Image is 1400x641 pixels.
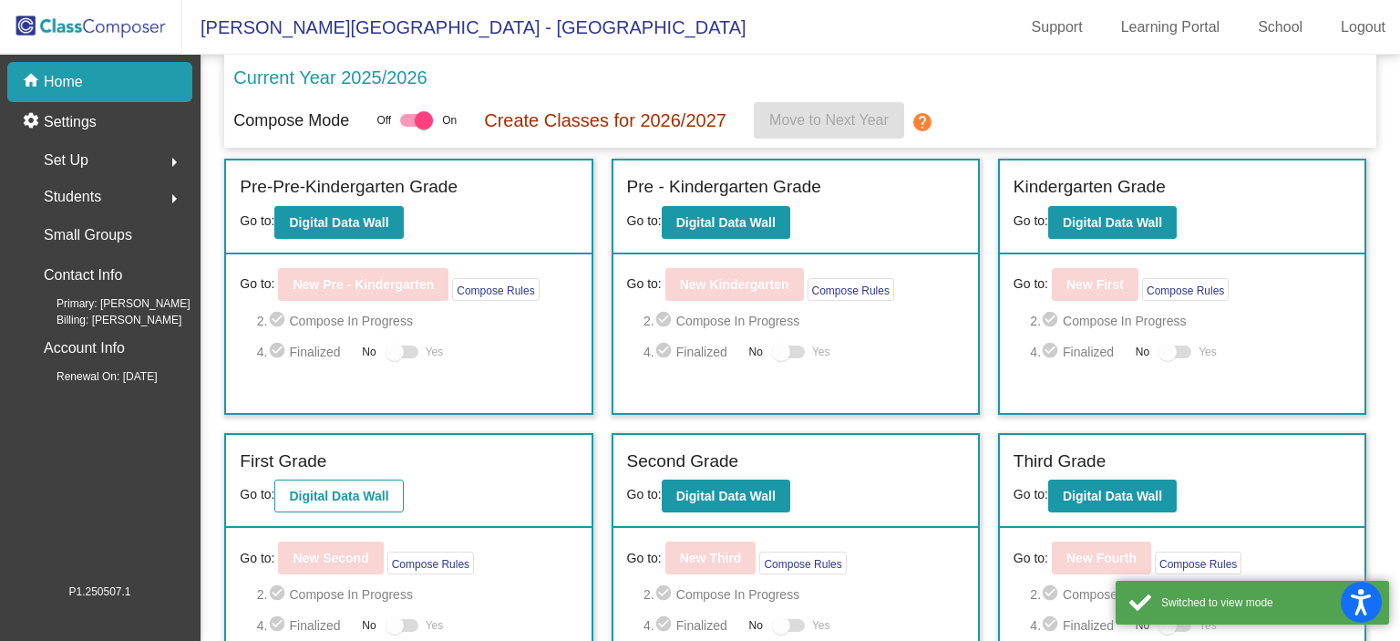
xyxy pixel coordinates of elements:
span: 2. Compose In Progress [257,584,578,605]
button: Compose Rules [1155,552,1241,574]
p: Account Info [44,336,125,361]
button: Digital Data Wall [1048,480,1177,512]
mat-icon: arrow_right [163,188,185,210]
span: Yes [1199,341,1217,363]
span: 2. Compose In Progress [257,310,578,332]
p: Compose Mode [233,109,349,133]
p: Current Year 2025/2026 [233,64,427,91]
b: Digital Data Wall [1063,489,1162,503]
span: On [442,112,457,129]
mat-icon: check_circle [268,584,290,605]
span: Go to: [1014,549,1048,568]
mat-icon: check_circle [654,310,676,332]
span: Billing: [PERSON_NAME] [27,312,181,328]
span: Yes [426,341,444,363]
b: Digital Data Wall [676,489,776,503]
span: 2. Compose In Progress [1030,584,1351,605]
span: Go to: [627,487,662,501]
span: No [362,617,376,634]
button: New Fourth [1052,542,1151,574]
button: Compose Rules [808,278,894,301]
b: Digital Data Wall [289,215,388,230]
mat-icon: check_circle [1041,584,1063,605]
span: Go to: [627,213,662,228]
label: First Grade [240,449,326,475]
b: New Pre - Kindergarten [293,277,434,292]
span: [PERSON_NAME][GEOGRAPHIC_DATA] - [GEOGRAPHIC_DATA] [182,13,746,42]
span: Set Up [44,148,88,173]
label: Third Grade [1014,449,1106,475]
span: 4. Finalized [643,615,740,636]
a: Support [1017,13,1097,42]
span: Go to: [627,274,662,294]
b: New Third [680,551,742,565]
button: Compose Rules [1142,278,1229,301]
span: No [749,617,763,634]
mat-icon: check_circle [268,310,290,332]
span: No [749,344,763,360]
button: New Third [665,542,757,574]
button: New Kindergarten [665,268,804,301]
span: No [1136,344,1149,360]
mat-icon: arrow_right [163,151,185,173]
a: School [1243,13,1317,42]
span: Go to: [627,549,662,568]
b: New Second [293,551,368,565]
span: 4. Finalized [257,615,354,636]
button: Digital Data Wall [662,206,790,239]
span: Yes [812,615,830,636]
button: Digital Data Wall [274,480,403,512]
div: Switched to view mode [1161,594,1375,611]
button: New Second [278,542,383,574]
span: Off [376,112,391,129]
span: Go to: [1014,487,1048,501]
span: Primary: [PERSON_NAME] [27,295,190,312]
button: Compose Rules [452,278,539,301]
button: Compose Rules [387,552,474,574]
mat-icon: check_circle [268,615,290,636]
b: New Fourth [1066,551,1137,565]
mat-icon: check_circle [268,341,290,363]
b: New First [1066,277,1124,292]
p: Contact Info [44,263,122,288]
mat-icon: settings [22,111,44,133]
mat-icon: home [22,71,44,93]
span: Go to: [240,487,274,501]
span: Go to: [240,274,274,294]
b: Digital Data Wall [289,489,388,503]
span: Move to Next Year [769,112,889,128]
button: New Pre - Kindergarten [278,268,448,301]
span: Students [44,184,101,210]
label: Pre - Kindergarten Grade [627,174,821,201]
span: Go to: [1014,274,1048,294]
span: 2. Compose In Progress [643,584,964,605]
span: No [362,344,376,360]
span: Go to: [240,213,274,228]
p: Settings [44,111,97,133]
span: 4. Finalized [643,341,740,363]
span: Yes [812,341,830,363]
span: Go to: [1014,213,1048,228]
p: Small Groups [44,222,132,248]
p: Home [44,71,83,93]
mat-icon: help [911,111,933,133]
span: 4. Finalized [1030,341,1127,363]
button: Compose Rules [759,552,846,574]
span: 2. Compose In Progress [643,310,964,332]
button: Digital Data Wall [274,206,403,239]
label: Pre-Pre-Kindergarten Grade [240,174,458,201]
p: Create Classes for 2026/2027 [484,107,726,134]
button: Digital Data Wall [662,480,790,512]
span: No [1136,617,1149,634]
label: Kindergarten Grade [1014,174,1166,201]
span: 2. Compose In Progress [1030,310,1351,332]
span: 4. Finalized [1030,615,1127,636]
mat-icon: check_circle [654,341,676,363]
label: Second Grade [627,449,739,475]
button: Digital Data Wall [1048,206,1177,239]
a: Learning Portal [1107,13,1235,42]
a: Logout [1326,13,1400,42]
b: Digital Data Wall [1063,215,1162,230]
button: New First [1052,268,1138,301]
b: New Kindergarten [680,277,789,292]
